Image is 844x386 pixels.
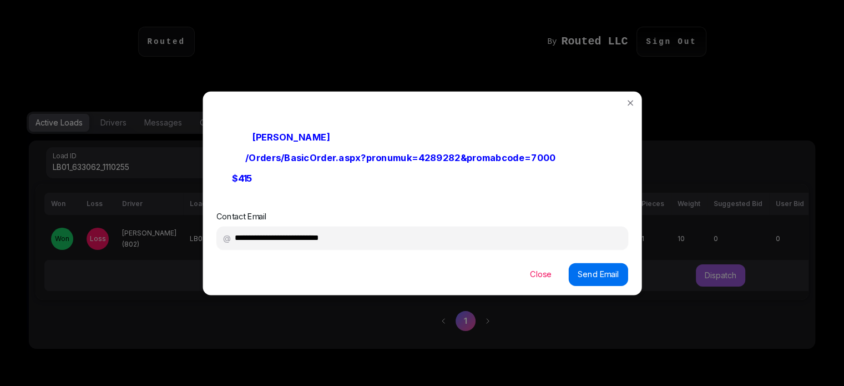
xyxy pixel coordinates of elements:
[216,171,628,185] p: Bid:
[245,152,555,163] a: /Orders/BasicOrder.aspx?pronumuk=4289282&promabcode=7000
[231,226,620,249] input: Contact Email
[216,151,628,164] p: Listing:
[621,93,639,112] button: Close
[252,131,330,143] b: [PERSON_NAME]
[216,210,271,222] label: Contact Email
[232,172,252,184] b: $ 415
[216,130,628,144] p: Contact:
[203,91,641,126] header: Load: LB01_633062_1110255
[568,263,628,285] button: Send Email
[518,263,564,285] button: Close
